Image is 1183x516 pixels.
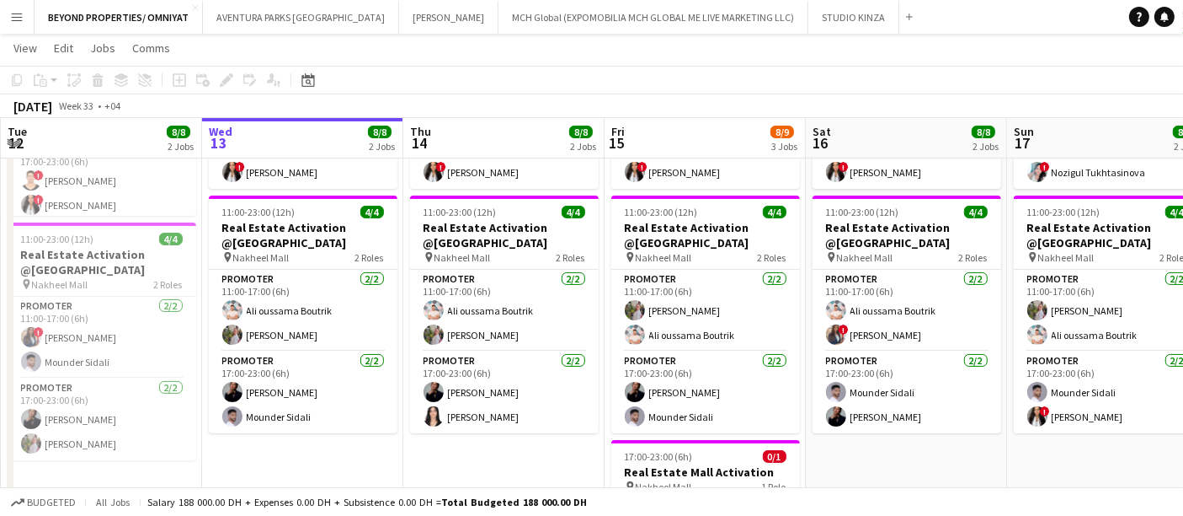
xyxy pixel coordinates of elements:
app-card-role: Promoter2/211:00-17:00 (6h)Ali oussama Boutrik[PERSON_NAME] [410,270,599,352]
span: All jobs [93,496,133,508]
app-card-role: Promoter2/217:00-23:00 (6h)![PERSON_NAME]![PERSON_NAME] [8,140,196,222]
span: 12 [5,133,27,153]
div: 2 Jobs [973,140,999,153]
app-card-role: Promoter2/217:00-23:00 (6h)[PERSON_NAME][PERSON_NAME] [410,352,599,433]
span: Nakheel Mall [636,481,692,493]
a: Comms [125,37,177,59]
span: 16 [810,133,831,153]
span: 11:00-23:00 (12h) [625,206,698,218]
div: Salary 188 000.00 DH + Expenses 0.00 DH + Subsistence 0.00 DH = [147,496,587,508]
a: Jobs [83,37,122,59]
span: 4/4 [360,206,384,218]
span: 0/1 [763,450,786,463]
app-job-card: 11:00-23:00 (12h)4/4Real Estate Activation @[GEOGRAPHIC_DATA] Nakheel Mall2 RolesPromoter2/211:00... [8,223,196,460]
h3: Real Estate Activation @[GEOGRAPHIC_DATA] [8,247,196,277]
span: Sun [1014,124,1034,139]
div: 2 Jobs [369,140,395,153]
span: 11:00-23:00 (12h) [222,206,296,218]
span: 2 Roles [758,251,786,264]
span: 2 Roles [154,278,183,291]
span: Tue [8,124,27,139]
div: +04 [104,99,120,112]
span: 11:00-23:00 (12h) [1027,206,1100,218]
span: Nakheel Mall [1038,251,1095,264]
span: 2 Roles [557,251,585,264]
app-card-role: Promoter2/217:00-23:00 (6h)[PERSON_NAME]Mounder Sidali [611,352,800,433]
div: [DATE] [13,98,52,115]
app-card-role: Promoter2/211:00-17:00 (6h)[PERSON_NAME]Ali oussama Boutrik [611,270,800,352]
a: View [7,37,44,59]
app-card-role: Promoter2/217:00-23:00 (6h)[PERSON_NAME][PERSON_NAME] [8,379,196,460]
span: Edit [54,40,73,56]
span: Nakheel Mall [837,251,893,264]
app-card-role: Promoter2/217:00-23:00 (6h)[PERSON_NAME]Mounder Sidali [209,352,397,433]
span: 1 Role [762,481,786,493]
span: 8/8 [368,126,392,138]
span: 8/8 [972,126,995,138]
span: ! [1040,162,1050,172]
button: [PERSON_NAME] [399,1,498,34]
span: 17 [1011,133,1034,153]
h3: Real Estate Activation @[GEOGRAPHIC_DATA] [209,220,397,250]
span: ! [1040,406,1050,417]
app-card-role: Promoter2/217:00-23:00 (6h)Mounder Sidali[PERSON_NAME] [813,352,1001,433]
span: Total Budgeted 188 000.00 DH [441,496,587,508]
a: Edit [47,37,80,59]
span: ! [637,162,647,172]
app-card-role: Promoter2/211:00-17:00 (6h)Ali oussama Boutrik![PERSON_NAME] [813,270,1001,352]
span: 14 [408,133,431,153]
button: AVENTURA PARKS [GEOGRAPHIC_DATA] [203,1,399,34]
app-job-card: 11:00-23:00 (12h)4/4Real Estate Activation @[GEOGRAPHIC_DATA] Nakheel Mall2 RolesPromoter2/211:00... [611,196,800,433]
span: Thu [410,124,431,139]
span: Nakheel Mall [636,251,692,264]
span: ! [235,162,245,172]
span: 8/9 [770,126,794,138]
span: 15 [609,133,625,153]
button: BEYOND PROPERTIES/ OMNIYAT [35,1,203,34]
span: ! [839,325,849,335]
span: ! [34,195,44,205]
span: 4/4 [763,206,786,218]
app-job-card: 11:00-23:00 (12h)4/4Real Estate Activation @[GEOGRAPHIC_DATA] Nakheel Mall2 RolesPromoter2/211:00... [410,196,599,433]
app-job-card: 11:00-23:00 (12h)4/4Real Estate Activation @[GEOGRAPHIC_DATA] Nakheel Mall2 RolesPromoter2/211:00... [813,196,1001,433]
span: ! [34,170,44,180]
span: 4/4 [159,233,183,245]
span: Fri [611,124,625,139]
span: 8/8 [569,126,593,138]
button: STUDIO KINZA [808,1,899,34]
span: 11:00-23:00 (12h) [826,206,899,218]
span: Wed [209,124,232,139]
span: ! [839,162,849,172]
span: 2 Roles [959,251,988,264]
div: 2 Jobs [168,140,194,153]
span: ! [436,162,446,172]
span: View [13,40,37,56]
span: Nakheel Mall [233,251,290,264]
app-card-role: Promoter2/211:00-17:00 (6h)Ali oussama Boutrik[PERSON_NAME] [209,270,397,352]
app-job-card: 11:00-23:00 (12h)4/4Real Estate Activation @[GEOGRAPHIC_DATA] Nakheel Mall2 RolesPromoter2/211:00... [209,196,397,433]
h3: Real Estate Activation @[GEOGRAPHIC_DATA] [813,220,1001,250]
button: MCH Global (EXPOMOBILIA MCH GLOBAL ME LIVE MARKETING LLC) [498,1,808,34]
span: Jobs [90,40,115,56]
div: 3 Jobs [771,140,797,153]
span: 17:00-23:00 (6h) [625,450,693,463]
span: 4/4 [562,206,585,218]
span: ! [34,327,44,337]
span: 4/4 [964,206,988,218]
span: 13 [206,133,232,153]
span: 11:00-23:00 (12h) [21,233,94,245]
button: Budgeted [8,493,78,512]
span: Nakheel Mall [32,278,88,291]
span: 11:00-23:00 (12h) [424,206,497,218]
span: Week 33 [56,99,98,112]
h3: Real Estate Activation @[GEOGRAPHIC_DATA] [611,220,800,250]
span: Nakheel Mall [434,251,491,264]
h3: Real Estate Mall Activation [611,465,800,480]
span: Budgeted [27,497,76,508]
span: Sat [813,124,831,139]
